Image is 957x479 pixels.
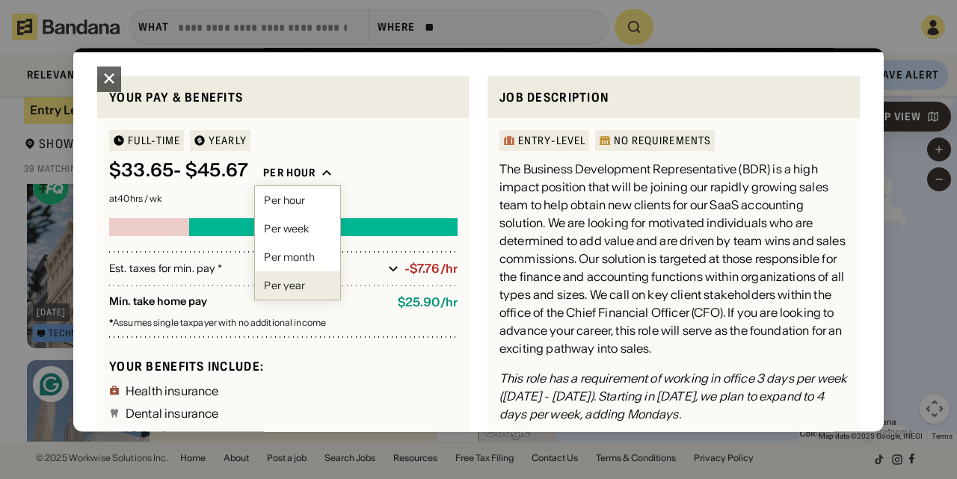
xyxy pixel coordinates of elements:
div: -$7.76/hr [404,262,458,276]
div: Full-time [128,136,180,146]
div: Entry-Level [518,136,585,146]
div: Assumes single taxpayer with no additional income [109,319,458,328]
div: Health insurance [126,385,219,397]
div: Est. taxes for min. pay * [109,262,382,276]
div: at 40 hrs / wk [109,195,458,204]
div: Min. take home pay [109,296,386,310]
div: $ 33.65 - $45.67 [109,161,248,182]
div: Per year [264,281,331,291]
div: The Business Development Representative (BDR) is a high impact position that will be joining our ... [499,161,848,358]
div: Your benefits include: [109,359,458,374]
div: Per hour [263,167,316,180]
em: This role has a requirement of working in office 3 days per week ([DATE] - [DATE]). Starting in [... [499,371,847,422]
div: Your pay & benefits [109,88,458,107]
div: Vision insurance [126,430,217,442]
div: Dental insurance [126,407,219,419]
div: Per month [264,253,331,263]
div: YEARLY [209,136,247,146]
div: $ 25.90 / hr [398,296,458,310]
div: Job Description [499,88,848,107]
div: No Requirements [614,136,711,146]
div: Per week [264,224,331,235]
div: Per hour [264,196,331,206]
